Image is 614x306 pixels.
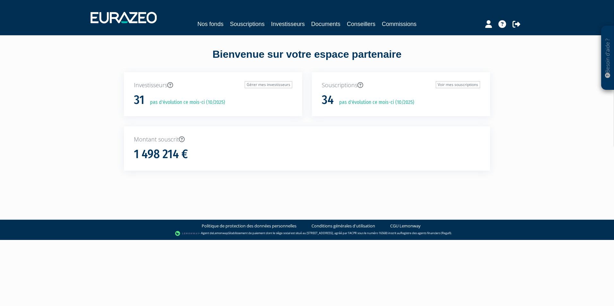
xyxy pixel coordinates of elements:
a: Conditions générales d'utilisation [311,223,375,229]
p: pas d'évolution ce mois-ci (10/2025) [335,99,414,106]
h1: 1 498 214 € [134,148,188,161]
a: Documents [311,20,340,29]
p: Investisseurs [134,81,292,89]
a: CGU Lemonway [390,223,421,229]
div: Bienvenue sur votre espace partenaire [119,47,495,72]
img: 1732889491-logotype_eurazeo_blanc_rvb.png [91,12,157,23]
a: Politique de protection des données personnelles [202,223,296,229]
a: Lemonway [213,231,228,235]
div: - Agent de (établissement de paiement dont le siège social est situé au [STREET_ADDRESS], agréé p... [6,230,608,237]
h1: 34 [322,93,334,107]
a: Investisseurs [271,20,305,29]
h1: 31 [134,93,145,107]
p: Montant souscrit [134,135,480,144]
a: Nos fonds [197,20,224,29]
p: pas d'évolution ce mois-ci (10/2025) [145,99,225,106]
a: Voir mes souscriptions [436,81,480,88]
a: Gérer mes investisseurs [245,81,292,88]
a: Conseillers [347,20,375,29]
a: Registre des agents financiers (Regafi) [400,231,451,235]
p: Souscriptions [322,81,480,89]
p: Besoin d'aide ? [604,29,611,87]
a: Commissions [382,20,417,29]
img: logo-lemonway.png [175,230,200,237]
a: Souscriptions [230,20,265,29]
